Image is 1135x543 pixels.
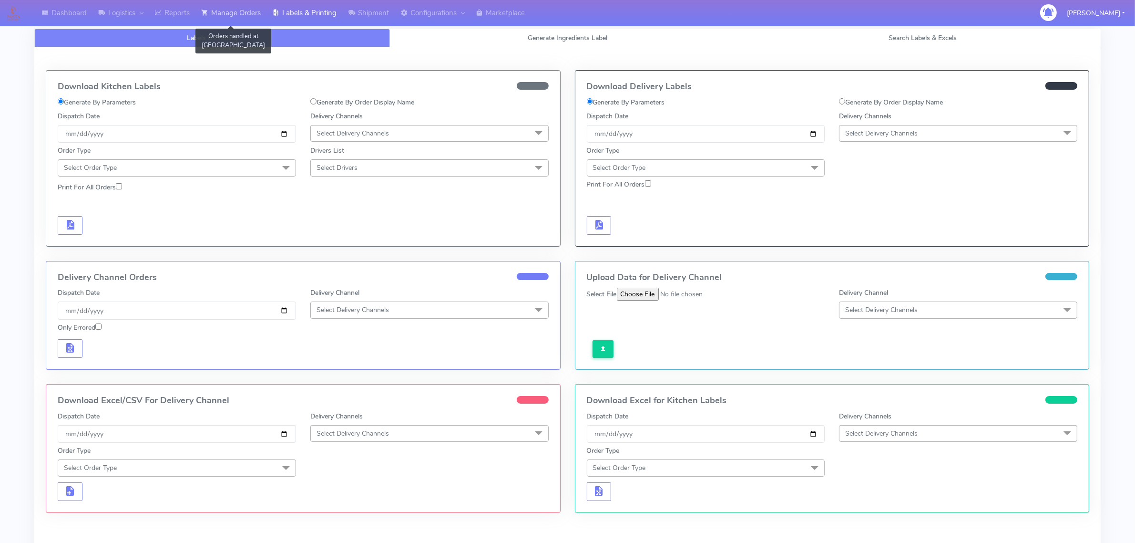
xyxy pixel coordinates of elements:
[58,146,91,156] label: Order Type
[587,289,617,299] label: Select File
[889,33,957,42] span: Search Labels & Excels
[839,288,888,298] label: Delivery Channel
[317,305,389,314] span: Select Delivery Channels
[310,288,359,298] label: Delivery Channel
[593,463,646,472] span: Select Order Type
[58,411,100,421] label: Dispatch Date
[58,288,100,298] label: Dispatch Date
[34,29,1101,47] ul: Tabs
[587,446,620,456] label: Order Type
[593,163,646,172] span: Select Order Type
[845,129,918,138] span: Select Delivery Channels
[58,111,100,121] label: Dispatch Date
[317,129,389,138] span: Select Delivery Channels
[587,98,593,104] input: Generate By Parameters
[317,429,389,438] span: Select Delivery Channels
[317,163,358,172] span: Select Drivers
[587,273,1078,282] h4: Upload Data for Delivery Channel
[64,463,117,472] span: Select Order Type
[58,396,549,406] h4: Download Excel/CSV For Delivery Channel
[528,33,607,42] span: Generate Ingredients Label
[587,146,620,156] label: Order Type
[58,97,136,107] label: Generate By Parameters
[58,273,549,282] h4: Delivery Channel Orders
[58,323,102,333] label: Only Errored
[845,305,918,314] span: Select Delivery Channels
[187,33,237,42] span: Labels & Printing
[587,396,1078,406] h4: Download Excel for Kitchen Labels
[58,98,64,104] input: Generate By Parameters
[310,97,414,107] label: Generate By Order Display Name
[587,82,1078,92] h4: Download Delivery Labels
[116,183,122,189] input: Print For All Orders
[839,111,891,121] label: Delivery Channels
[310,411,363,421] label: Delivery Channels
[58,82,549,92] h4: Download Kitchen Labels
[839,411,891,421] label: Delivery Channels
[1060,3,1132,23] button: [PERSON_NAME]
[845,429,918,438] span: Select Delivery Channels
[587,111,629,121] label: Dispatch Date
[839,98,845,104] input: Generate By Order Display Name
[95,324,102,330] input: Only Errored
[310,146,344,156] label: Drivers List
[587,97,665,107] label: Generate By Parameters
[310,98,317,104] input: Generate By Order Display Name
[64,163,117,172] span: Select Order Type
[58,182,122,192] label: Print For All Orders
[587,411,629,421] label: Dispatch Date
[310,111,363,121] label: Delivery Channels
[645,180,651,187] input: Print For All Orders
[839,97,943,107] label: Generate By Order Display Name
[58,446,91,456] label: Order Type
[587,179,651,189] label: Print For All Orders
